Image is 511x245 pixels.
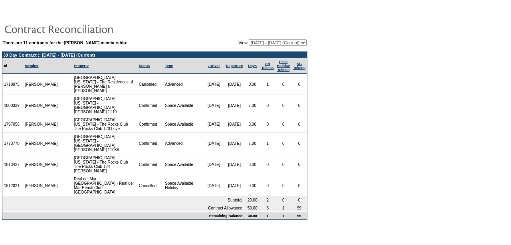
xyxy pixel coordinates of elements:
[224,116,245,133] td: [DATE]
[261,62,274,70] a: ARTokens
[245,212,260,219] td: 30.00
[72,95,137,116] td: [GEOGRAPHIC_DATA], [US_STATE] - [GEOGRAPHIC_DATA] [PERSON_NAME] 1119
[224,133,245,154] td: [DATE]
[245,133,260,154] td: 7.00
[137,175,164,196] td: Cancelled
[163,116,204,133] td: Space Available
[260,74,275,95] td: 1
[2,116,23,133] td: 1797056
[275,175,292,196] td: 0
[72,175,137,196] td: Real del Mar, [GEOGRAPHIC_DATA] - Real del Mar Beach Club [GEOGRAPHIC_DATA]
[245,95,260,116] td: 7.00
[291,154,307,175] td: 0
[137,95,164,116] td: Confirmed
[277,60,290,72] a: Peak HolidayTokens
[4,21,164,37] img: pgTtlContractReconciliation.gif
[245,116,260,133] td: 3.00
[2,58,23,74] td: Id
[137,133,164,154] td: Confirmed
[199,40,307,46] td: View:
[2,133,23,154] td: 1773770
[72,133,137,154] td: [GEOGRAPHIC_DATA], [US_STATE] - [GEOGRAPHIC_DATA] [PERSON_NAME] 1103A
[137,74,164,95] td: Cancelled
[275,154,292,175] td: 0
[137,154,164,175] td: Confirmed
[245,175,260,196] td: 0.00
[224,95,245,116] td: [DATE]
[2,95,23,116] td: 1800339
[165,64,173,68] a: Type
[3,40,127,45] b: There are 11 contracts for the [PERSON_NAME] membership:
[260,154,275,175] td: 0
[248,64,257,68] a: Days
[204,133,224,154] td: [DATE]
[23,95,59,116] td: [PERSON_NAME]
[291,204,307,212] td: 99
[224,175,245,196] td: [DATE]
[260,175,275,196] td: 0
[72,116,137,133] td: [GEOGRAPHIC_DATA], [US_STATE] - The Rocks Club The Rocks Club 120 Love
[291,95,307,116] td: 0
[23,154,59,175] td: [PERSON_NAME]
[137,116,164,133] td: Confirmed
[23,175,59,196] td: [PERSON_NAME]
[291,74,307,95] td: 0
[260,204,275,212] td: 3
[275,204,292,212] td: 1
[2,74,23,95] td: 1718975
[275,196,292,204] td: 0
[163,133,204,154] td: Advanced
[291,133,307,154] td: 0
[25,64,39,68] a: Member
[2,212,245,219] td: Remaining Balance:
[2,204,245,212] td: Contract Allowance:
[245,204,260,212] td: 50.00
[275,133,292,154] td: 0
[260,95,275,116] td: 0
[23,74,59,95] td: [PERSON_NAME]
[204,74,224,95] td: [DATE]
[204,175,224,196] td: [DATE]
[260,196,275,204] td: 2
[2,175,23,196] td: 1812021
[275,95,292,116] td: 0
[275,74,292,95] td: 0
[23,133,59,154] td: [PERSON_NAME]
[291,196,307,204] td: 0
[293,62,305,70] a: SGTokens
[291,116,307,133] td: 0
[291,175,307,196] td: 0
[163,175,204,196] td: Space Available Holiday
[139,64,150,68] a: Status
[163,154,204,175] td: Space Available
[224,154,245,175] td: [DATE]
[163,74,204,95] td: Advanced
[204,116,224,133] td: [DATE]
[260,212,275,219] td: 1
[260,133,275,154] td: 1
[204,95,224,116] td: [DATE]
[245,74,260,95] td: 0.00
[204,154,224,175] td: [DATE]
[23,116,59,133] td: [PERSON_NAME]
[2,196,245,204] td: Subtotal:
[208,64,220,68] a: Arrival
[2,154,23,175] td: 1813427
[2,52,307,58] td: 30 Day Contract :: [DATE] - [DATE] (Current)
[275,212,292,219] td: 1
[72,74,137,95] td: [GEOGRAPHIC_DATA], [US_STATE] - The Residences of [PERSON_NAME]'a [PERSON_NAME]
[72,154,137,175] td: [GEOGRAPHIC_DATA], [US_STATE] - The Rocks Club The Rocks Club 124 [PERSON_NAME]
[245,196,260,204] td: 20.00
[275,116,292,133] td: 0
[226,64,243,68] a: Departure
[163,95,204,116] td: Space Available
[260,116,275,133] td: 0
[74,64,89,68] a: Property
[245,154,260,175] td: 3.00
[291,212,307,219] td: 99
[224,74,245,95] td: [DATE]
